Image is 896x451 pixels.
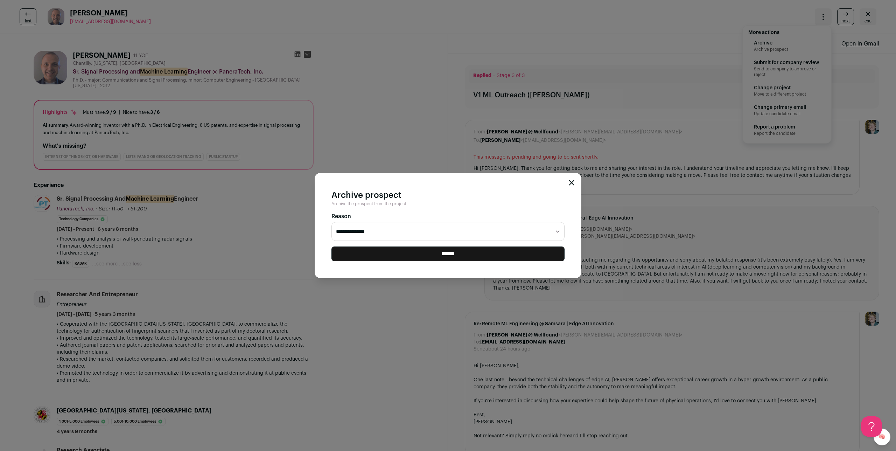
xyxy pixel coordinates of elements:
[331,212,565,221] label: Reason
[861,416,882,437] iframe: Help Scout Beacon - Open
[874,429,890,445] a: 🧠
[331,190,565,201] h2: Archive prospect
[331,201,407,207] span: Archive the prospect from the project.
[569,180,574,186] button: Close modal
